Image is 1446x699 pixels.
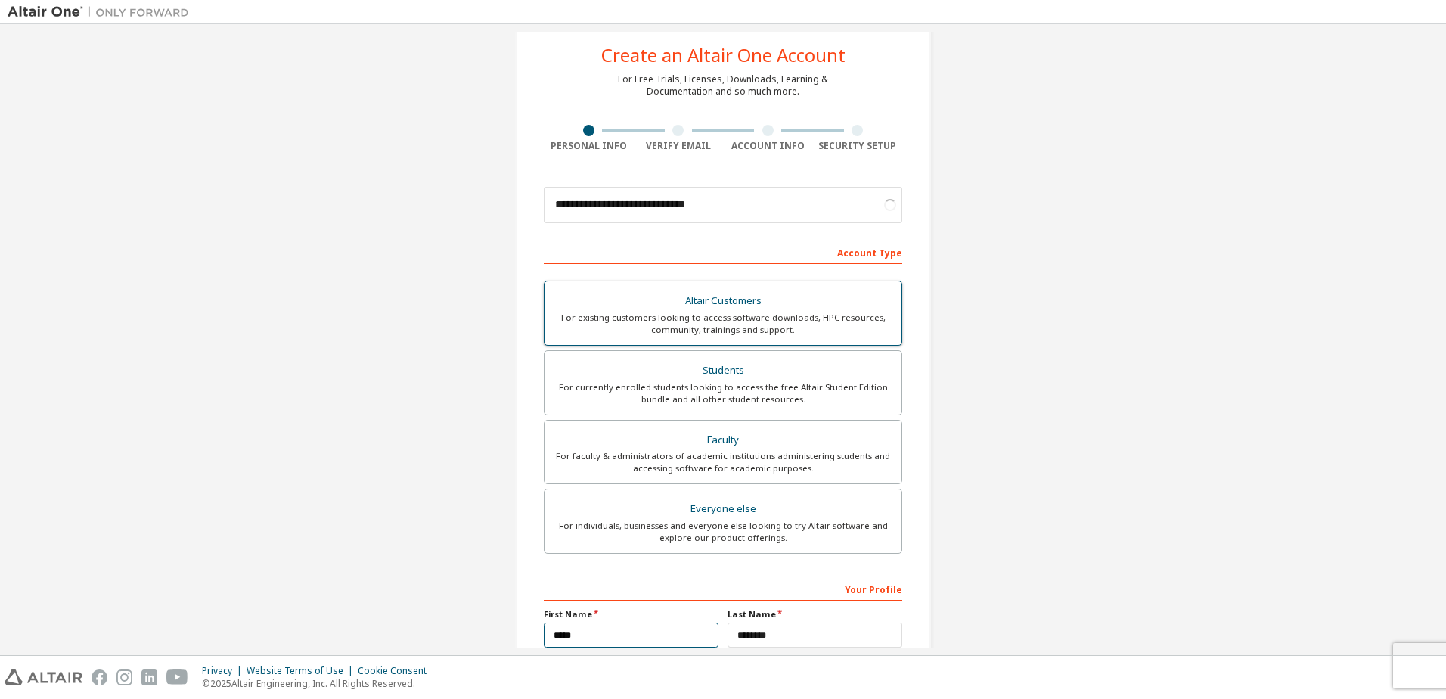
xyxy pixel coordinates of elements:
img: altair_logo.svg [5,669,82,685]
div: For currently enrolled students looking to access the free Altair Student Edition bundle and all ... [554,381,892,405]
div: Website Terms of Use [247,665,358,677]
div: Verify Email [634,140,724,152]
img: youtube.svg [166,669,188,685]
div: Account Info [723,140,813,152]
div: Students [554,360,892,381]
div: Everyone else [554,499,892,520]
img: instagram.svg [116,669,132,685]
div: For Free Trials, Licenses, Downloads, Learning & Documentation and so much more. [618,73,828,98]
label: Last Name [728,608,902,620]
div: Cookie Consent [358,665,436,677]
div: Altair Customers [554,290,892,312]
div: Faculty [554,430,892,451]
div: For existing customers looking to access software downloads, HPC resources, community, trainings ... [554,312,892,336]
label: First Name [544,608,718,620]
div: Security Setup [813,140,903,152]
p: © 2025 Altair Engineering, Inc. All Rights Reserved. [202,677,436,690]
img: linkedin.svg [141,669,157,685]
div: For faculty & administrators of academic institutions administering students and accessing softwa... [554,450,892,474]
div: Privacy [202,665,247,677]
div: Account Type [544,240,902,264]
div: Create an Altair One Account [601,46,846,64]
img: facebook.svg [92,669,107,685]
div: For individuals, businesses and everyone else looking to try Altair software and explore our prod... [554,520,892,544]
div: Your Profile [544,576,902,601]
img: Altair One [8,5,197,20]
div: Personal Info [544,140,634,152]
